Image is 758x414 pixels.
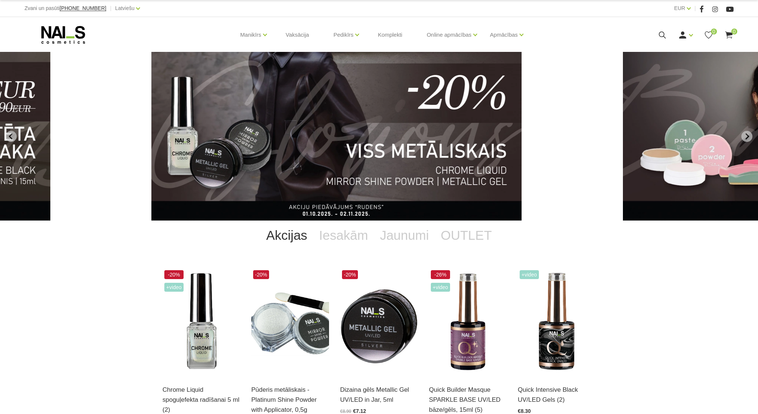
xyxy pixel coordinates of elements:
a: Manikīrs [240,20,261,50]
a: Quick Intensive Black UV/LED Gels (2) [518,385,596,405]
span: | [694,4,696,13]
img: Dizaina produkts spilgtā spoguļa efekta radīšanai.LIETOŠANA: Pirms lietošanas nepieciešams sakrat... [162,268,240,375]
span: -20% [164,270,184,279]
img: Maskējoša, viegli mirdzoša bāze/gels. Unikāls produkts ar daudz izmantošanas iespējām: •Bāze gell... [429,268,507,375]
span: -20% [253,270,269,279]
img: Augstas kvalitātes, metāliskā spoguļefekta dizaina pūderis lieliskam spīdumam. Šobrīd aktuāls spi... [251,268,329,375]
span: -20% [342,270,358,279]
a: 0 [704,30,713,40]
a: Latviešu [115,4,134,13]
iframe: chat widget [706,390,754,414]
a: Jaunumi [374,221,435,250]
img: Quick Intensive Black - īpaši pigmentēta melnā gellaka. * Vienmērīgs pārklājums 1 kārtā bez svītr... [518,268,596,375]
a: Apmācības [490,20,518,50]
div: Zvani un pasūti [24,4,106,13]
span: [PHONE_NUMBER] [60,5,106,11]
li: 5 of 12 [152,52,607,221]
span: €7.12 [353,408,366,414]
button: Previous slide [6,131,17,142]
span: +Video [431,283,450,292]
a: Online apmācības [427,20,472,50]
span: +Video [520,270,539,279]
a: Pedikīrs [333,20,353,50]
a: 0 [724,30,734,40]
span: +Video [164,283,184,292]
a: [PHONE_NUMBER] [60,6,106,11]
span: €8.90 [340,409,351,414]
a: Iesakām [313,221,374,250]
a: OUTLET [435,221,498,250]
span: €8.30 [518,408,531,414]
a: Komplekti [372,17,408,53]
span: -26% [431,270,450,279]
iframe: chat widget [621,252,754,388]
a: Vaksācija [280,17,315,53]
button: Next slide [741,131,752,142]
a: Dizaina gēls Metallic Gel UV/LED in Jar, 5ml [340,385,418,405]
img: Metallic Gel UV/LED ir intensīvi pigmentets metala dizaina gēls, kas palīdz radīt reljefu zīmējum... [340,268,418,375]
span: 0 [731,29,737,34]
a: Akcijas [260,221,313,250]
span: | [110,4,111,13]
span: 0 [711,29,717,34]
a: EUR [674,4,685,13]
